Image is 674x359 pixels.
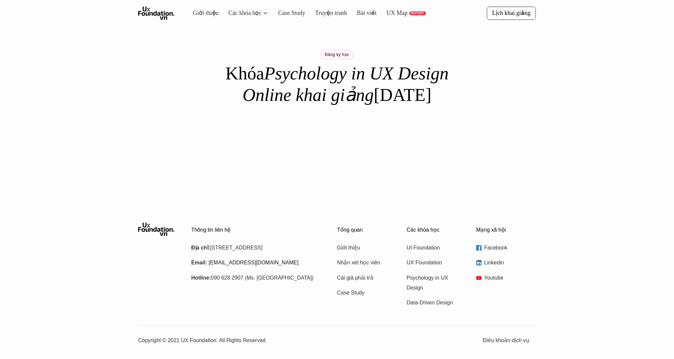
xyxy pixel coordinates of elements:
[407,273,460,293] a: Psychology in UX Design
[483,336,536,345] a: Điều khoản dịch vụ
[138,336,483,345] p: Copyright © 2021 UX Foundation. All Rights Reserved
[407,243,460,253] a: UI Foundation
[191,227,320,233] p: Thông tin liên hệ
[227,9,259,17] a: Các khóa học
[191,243,320,253] p: [STREET_ADDRESS]
[191,245,211,251] strong: Địa chỉ:
[489,7,536,20] a: Lịch khai giảng
[337,258,390,268] a: Nhận xét học viên
[476,243,536,253] a: Facebook
[276,9,302,17] a: Case Study
[405,11,419,15] p: REPORT
[221,63,453,106] h1: Khóa [DATE]
[337,273,390,283] a: Cái giá phải trả
[204,119,470,169] iframe: Tally form
[476,258,536,268] a: Linkedin
[191,273,320,283] p: 090 628 2907 (Ms. [GEOGRAPHIC_DATA])
[484,243,536,253] p: Facebook
[193,9,217,17] a: Giới thiệu
[191,259,207,266] strong: Email:
[381,9,402,17] a: UX Map
[191,275,212,281] strong: Hotline:
[484,273,536,283] p: Youtube
[312,9,344,17] a: Truyện tranh
[208,259,303,266] a: [EMAIL_ADDRESS][DOMAIN_NAME]
[337,227,397,233] p: Tổng quan
[337,288,390,298] a: Case Study
[484,258,536,268] p: Linkedin
[244,62,447,107] em: Psychology in UX Design Online khai giảng
[476,273,536,283] a: Youtube
[407,258,460,268] a: UX Foundation
[476,227,536,233] p: Mạng xã hội
[325,52,349,57] p: Đăng ký học
[407,227,466,233] p: Các khóa học
[354,9,371,17] a: Bài viết
[407,298,460,308] a: Data-Driven Design
[337,243,390,253] a: Giới thiệu
[494,9,531,17] p: Lịch khai giảng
